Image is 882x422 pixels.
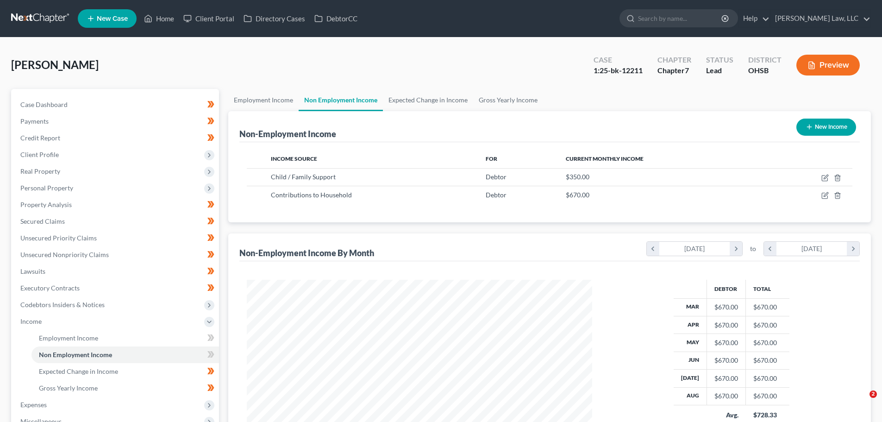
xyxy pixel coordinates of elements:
a: Non Employment Income [31,346,219,363]
a: [PERSON_NAME] Law, LLC [770,10,870,27]
span: Income Source [271,155,317,162]
div: $670.00 [714,356,738,365]
span: Unsecured Priority Claims [20,234,97,242]
span: Executory Contracts [20,284,80,292]
a: Executory Contracts [13,280,219,296]
i: chevron_left [647,242,659,256]
input: Search by name... [638,10,723,27]
a: Expected Change in Income [31,363,219,380]
td: $670.00 [746,298,789,316]
a: Property Analysis [13,196,219,213]
div: $670.00 [714,391,738,401]
div: $728.33 [753,410,782,420]
div: Status [706,55,733,65]
span: Contributions to Household [271,191,352,199]
td: $670.00 [746,370,789,387]
span: Personal Property [20,184,73,192]
span: to [750,244,756,253]
button: New Income [796,119,856,136]
span: Employment Income [39,334,98,342]
div: $670.00 [714,321,738,330]
span: New Case [97,15,128,22]
span: $350.00 [566,173,589,181]
span: Gross Yearly Income [39,384,98,392]
span: Non Employment Income [39,351,112,359]
a: Gross Yearly Income [31,380,219,397]
span: Income [20,317,42,325]
div: District [748,55,782,65]
span: For [486,155,497,162]
div: Lead [706,65,733,76]
a: Case Dashboard [13,96,219,113]
div: OHSB [748,65,782,76]
span: Debtor [486,173,507,181]
a: Help [738,10,769,27]
div: [DATE] [659,242,730,256]
i: chevron_right [847,242,859,256]
div: Non-Employment Income By Month [239,247,374,258]
span: Client Profile [20,151,59,158]
span: Expected Change in Income [39,367,118,375]
div: Case [594,55,643,65]
span: Debtor [486,191,507,199]
span: Current Monthly Income [566,155,644,162]
a: Lawsuits [13,263,219,280]
span: Unsecured Nonpriority Claims [20,251,109,258]
iframe: Intercom live chat [851,391,873,413]
a: Gross Yearly Income [473,89,543,111]
div: 1:25-bk-12211 [594,65,643,76]
a: Unsecured Nonpriority Claims [13,246,219,263]
i: chevron_right [730,242,742,256]
span: [PERSON_NAME] [11,58,99,71]
th: Debtor [707,280,746,298]
a: Directory Cases [239,10,310,27]
div: Chapter [657,55,691,65]
span: Child / Family Support [271,173,336,181]
span: 2 [869,391,877,398]
span: Credit Report [20,134,60,142]
th: Aug [674,387,707,405]
div: [DATE] [776,242,847,256]
a: Expected Change in Income [383,89,473,111]
th: Mar [674,298,707,316]
div: $670.00 [714,374,738,383]
th: May [674,334,707,352]
th: Total [746,280,789,298]
a: Secured Claims [13,213,219,230]
td: $670.00 [746,387,789,405]
span: Property Analysis [20,201,72,208]
span: Payments [20,117,49,125]
a: Payments [13,113,219,130]
td: $670.00 [746,334,789,352]
button: Preview [796,55,860,76]
span: Real Property [20,167,60,175]
th: Apr [674,316,707,334]
div: $670.00 [714,302,738,312]
th: Jun [674,352,707,369]
td: $670.00 [746,352,789,369]
td: $670.00 [746,316,789,334]
a: Credit Report [13,130,219,146]
a: Non Employment Income [299,89,383,111]
div: Chapter [657,65,691,76]
th: [DATE] [674,370,707,387]
a: Employment Income [31,330,219,346]
i: chevron_left [764,242,776,256]
span: Secured Claims [20,217,65,225]
a: Home [139,10,179,27]
a: Employment Income [228,89,299,111]
span: Lawsuits [20,267,45,275]
span: Case Dashboard [20,101,68,108]
span: Expenses [20,401,47,409]
span: $670.00 [566,191,589,199]
div: Non-Employment Income [239,128,336,139]
span: 7 [685,66,689,75]
a: Client Portal [179,10,239,27]
a: DebtorCC [310,10,362,27]
div: Avg. [714,410,738,420]
span: Codebtors Insiders & Notices [20,301,105,309]
div: $670.00 [714,338,738,347]
a: Unsecured Priority Claims [13,230,219,246]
